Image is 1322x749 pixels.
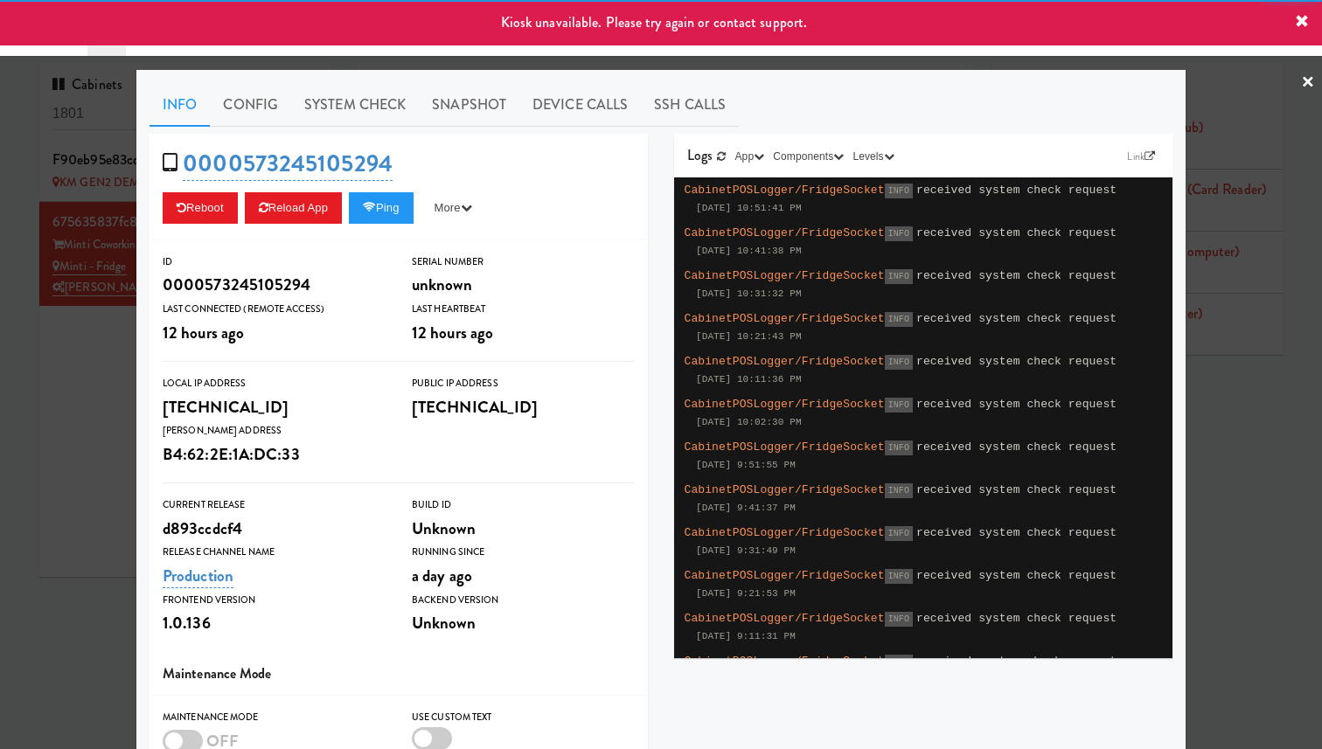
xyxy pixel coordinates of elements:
div: [PERSON_NAME] Address [163,422,386,440]
span: received system check request [916,184,1117,197]
span: Kiosk unavailable. Please try again or contact support. [501,12,808,32]
span: INFO [885,612,913,627]
span: CabinetPOSLogger/FridgeSocket [685,226,885,239]
span: [DATE] 9:41:37 PM [696,503,796,513]
span: received system check request [916,269,1117,282]
div: Frontend Version [163,592,386,609]
a: Link [1123,148,1159,165]
span: [DATE] 9:51:55 PM [696,460,796,470]
span: received system check request [916,398,1117,411]
a: Snapshot [419,83,519,127]
span: [DATE] 9:31:49 PM [696,545,796,556]
span: CabinetPOSLogger/FridgeSocket [685,440,885,454]
a: Production [163,564,233,588]
span: [DATE] 10:31:32 PM [696,288,802,299]
div: 1.0.136 [163,608,386,638]
button: Reload App [245,192,342,224]
span: received system check request [916,440,1117,454]
div: 0000573245105294 [163,270,386,300]
span: INFO [885,398,913,413]
span: received system check request [916,312,1117,325]
a: System Check [291,83,419,127]
span: [DATE] 9:21:53 PM [696,588,796,599]
div: Public IP Address [412,375,635,392]
span: CabinetPOSLogger/FridgeSocket [685,526,885,539]
span: [DATE] 10:51:41 PM [696,203,802,213]
div: Use Custom Text [412,709,635,726]
span: CabinetPOSLogger/FridgeSocket [685,269,885,282]
a: × [1301,56,1315,110]
span: [DATE] 10:11:36 PM [696,374,802,385]
span: received system check request [916,569,1117,582]
span: 12 hours ago [412,321,493,344]
div: Build Id [412,496,635,514]
span: INFO [885,483,913,498]
button: Reboot [163,192,238,224]
button: Components [769,148,848,165]
span: INFO [885,312,913,327]
span: Logs [687,145,713,165]
div: B4:62:2E:1A:DC:33 [163,440,386,469]
span: Maintenance Mode [163,663,272,683]
span: 12 hours ago [163,321,244,344]
button: Levels [848,148,898,165]
div: d893ccdcf4 [163,514,386,544]
span: CabinetPOSLogger/FridgeSocket [685,184,885,197]
div: [TECHNICAL_ID] [412,392,635,422]
div: Maintenance Mode [163,709,386,726]
a: Device Calls [519,83,641,127]
button: App [731,148,769,165]
span: INFO [885,440,913,455]
div: Last Connected (Remote Access) [163,301,386,318]
div: unknown [412,270,635,300]
span: received system check request [916,483,1117,496]
span: INFO [885,526,913,541]
span: CabinetPOSLogger/FridgeSocket [685,612,885,625]
div: Unknown [412,514,635,544]
span: INFO [885,269,913,284]
div: Release Channel Name [163,544,386,561]
span: received system check request [916,226,1117,239]
span: a day ago [412,564,472,587]
span: received system check request [916,655,1117,668]
div: Unknown [412,608,635,638]
span: CabinetPOSLogger/FridgeSocket [685,312,885,325]
span: INFO [885,569,913,584]
span: INFO [885,355,913,370]
div: Running Since [412,544,635,561]
span: CabinetPOSLogger/FridgeSocket [685,355,885,368]
span: received system check request [916,355,1117,368]
div: Current Release [163,496,386,514]
span: INFO [885,226,913,241]
a: Config [210,83,291,127]
div: [TECHNICAL_ID] [163,392,386,422]
span: CabinetPOSLogger/FridgeSocket [685,655,885,668]
div: Last Heartbeat [412,301,635,318]
button: Ping [349,192,414,224]
span: [DATE] 10:21:43 PM [696,331,802,342]
button: More [421,192,486,224]
div: Serial Number [412,253,635,271]
div: Backend Version [412,592,635,609]
div: Local IP Address [163,375,386,392]
span: received system check request [916,526,1117,539]
span: CabinetPOSLogger/FridgeSocket [685,483,885,496]
span: CabinetPOSLogger/FridgeSocket [685,569,885,582]
span: [DATE] 9:11:31 PM [696,631,796,642]
a: SSH Calls [641,83,739,127]
span: CabinetPOSLogger/FridgeSocket [685,398,885,411]
a: 0000573245105294 [183,147,393,181]
span: INFO [885,184,913,198]
span: INFO [885,655,913,669]
span: received system check request [916,612,1117,625]
span: [DATE] 10:02:30 PM [696,417,802,427]
div: ID [163,253,386,271]
span: [DATE] 10:41:38 PM [696,246,802,256]
a: Info [150,83,210,127]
